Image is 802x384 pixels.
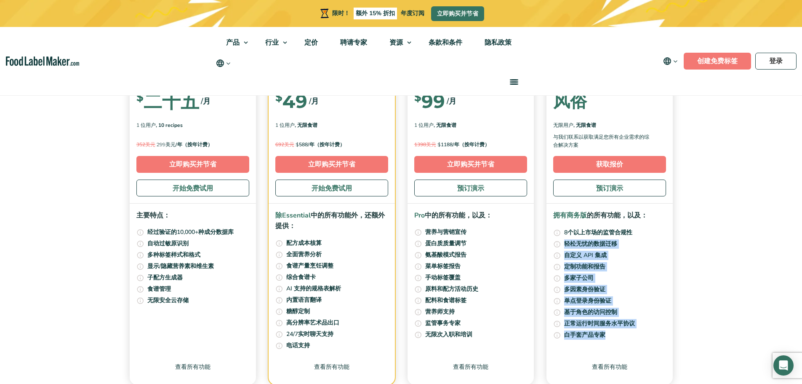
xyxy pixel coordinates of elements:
[275,90,282,104] font: $
[425,285,478,293] font: 原料和配方活动历史
[286,307,310,315] font: 糖醇定制
[553,211,587,220] font: 拥有商务版
[147,228,234,236] font: 经过验证的10,000+种成分数据库
[564,263,605,271] font: 定制功能和报告
[332,9,350,17] font: 限时！
[284,141,294,148] font: 美元
[437,141,441,148] font: $
[564,297,611,305] font: 单点登录身份验证
[573,122,596,129] font: , 无限食谱
[425,319,461,327] font: 监管事务专家
[447,160,494,169] font: 立即购买并节省
[275,180,388,196] a: 开始免费试用
[169,160,216,169] font: 立即购买并节省
[389,38,403,47] font: 资源
[426,141,436,148] font: 美元
[340,38,367,47] font: 聘请专家
[425,251,466,259] font: 氨基酸模式报告
[684,53,751,70] a: 创建免费标签
[425,228,466,236] font: 营养与营销宣传
[431,6,484,21] a: 立即购买并节省
[147,239,189,247] font: 自动过敏原识别
[147,296,189,304] font: 无限安全云存储
[254,27,291,58] a: 行业
[425,211,465,220] font: 中的所有功能
[156,121,183,129] span: , 10 Recipes
[215,58,232,68] button: 更改语言
[485,38,512,47] font: 隐私政策
[425,262,461,270] font: 菜单标签报告
[441,141,490,148] font: 1188/年（按年计费）
[434,122,456,129] font: , 无限食谱
[425,330,472,338] font: 无限次入职和培训
[215,27,252,58] a: 产品
[329,27,376,58] a: 聘请专家
[425,296,466,304] font: 配料和食谱标签
[293,27,327,58] a: 定价
[226,38,240,47] font: 产品
[564,228,632,236] font: 8个以上市场的监管合规性
[147,285,171,293] font: 食谱管理
[136,122,156,129] font: 1 位用户
[295,122,317,129] font: , 无限食谱
[299,141,345,148] font: 588/年（按年计费）
[453,363,488,371] font: 查看所有功能
[564,240,617,248] font: 轻松无忧的数据迁移
[437,10,478,18] font: 立即购买并节省
[309,96,319,106] font: /月
[275,122,295,129] font: 1 位用户
[201,96,210,106] font: /月
[553,134,649,148] font: 与我们联系以获取满足您所有企业需求的综合解决方案
[286,262,333,270] font: 食谱产量烹饪调整
[173,184,213,193] font: 开始免费试用
[275,156,388,173] a: 立即购买并节省
[275,211,311,220] font: 除Essential
[596,184,623,193] font: 预订演示
[414,156,527,173] a: 立即购买并节省
[697,56,738,66] font: 创建免费标签
[136,211,170,220] font: 主要特点：
[421,90,445,113] font: 99
[564,308,617,316] font: 基于角色的访问控制
[176,141,213,148] font: /年（按年计费）
[286,273,316,281] font: 综合食谱卡
[311,211,358,220] font: 中的所有功能外
[596,160,623,169] font: 获取报价
[286,319,339,327] font: 高分辨率艺术品出口
[553,180,666,196] a: 预订演示
[312,184,352,193] font: 开始免费试用
[147,274,183,282] font: 子配方生成器
[378,27,416,58] a: 资源
[414,90,421,104] font: $
[136,180,249,196] a: 开始免费试用
[564,285,605,293] font: 多因素身份验证
[500,68,527,95] a: 菜单
[457,184,484,193] font: 预订演示
[136,90,144,104] font: $
[447,96,456,106] font: /月
[282,90,307,113] font: 49
[553,122,573,129] font: 无限用户
[414,211,425,220] font: Pro
[265,38,279,47] font: 行业
[755,53,797,70] a: 登录
[418,27,472,58] a: 条款和条件
[414,122,434,129] font: 1 位用户
[308,160,355,169] font: 立即购买并节省
[401,9,424,17] font: 年度订阅
[429,38,462,47] font: 条款和条件
[286,239,322,247] font: 配方成本核算
[304,38,318,47] font: 定价
[286,296,322,304] font: 内置语言翻译
[425,308,455,316] font: 营养师支持
[621,211,647,220] font: ，以及：
[414,180,527,196] a: 预订演示
[414,141,426,148] font: 1398
[592,363,627,371] font: 查看所有功能
[425,239,466,247] font: 蛋白质质量调节
[147,251,200,259] font: 多种标签样式和格式
[553,156,666,173] a: 获取报价
[465,211,492,220] font: ，以及：
[474,27,521,58] a: 隐私政策
[425,274,461,282] font: 手动标签覆盖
